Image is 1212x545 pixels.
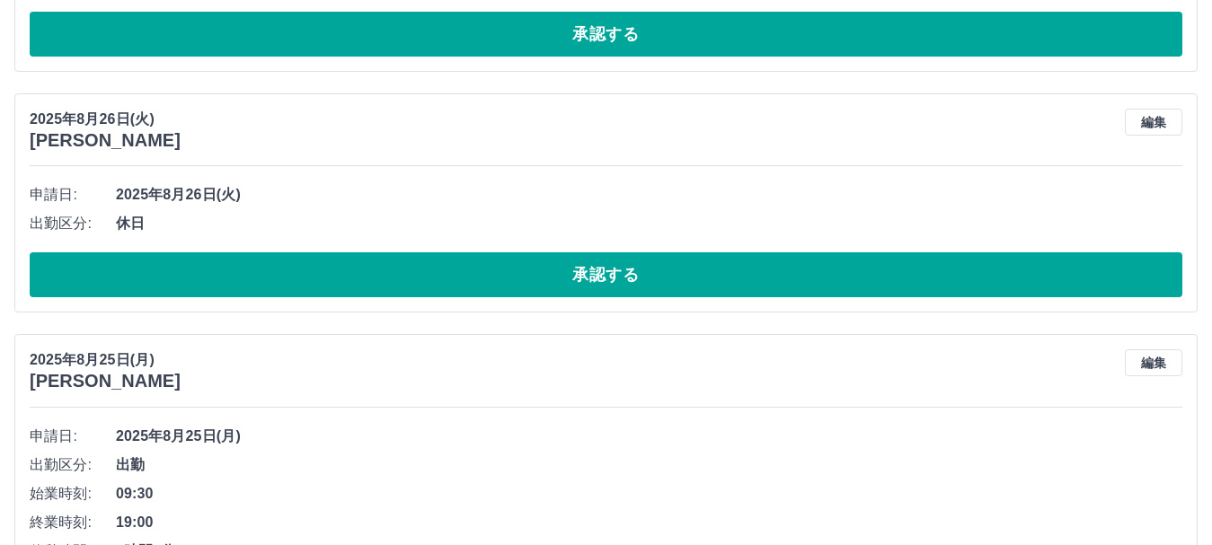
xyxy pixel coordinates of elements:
button: 編集 [1125,109,1182,136]
span: 申請日: [30,184,116,206]
button: 承認する [30,252,1182,297]
span: 申請日: [30,426,116,447]
button: 承認する [30,12,1182,57]
span: 出勤 [116,454,1182,476]
span: 19:00 [116,512,1182,533]
span: 09:30 [116,483,1182,505]
span: 2025年8月26日(火) [116,184,1182,206]
span: 出勤区分: [30,213,116,234]
span: 出勤区分: [30,454,116,476]
p: 2025年8月25日(月) [30,349,181,371]
span: 始業時刻: [30,483,116,505]
p: 2025年8月26日(火) [30,109,181,130]
button: 編集 [1125,349,1182,376]
span: 2025年8月25日(月) [116,426,1182,447]
h3: [PERSON_NAME] [30,371,181,391]
span: 終業時刻: [30,512,116,533]
span: 休日 [116,213,1182,234]
h3: [PERSON_NAME] [30,130,181,151]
